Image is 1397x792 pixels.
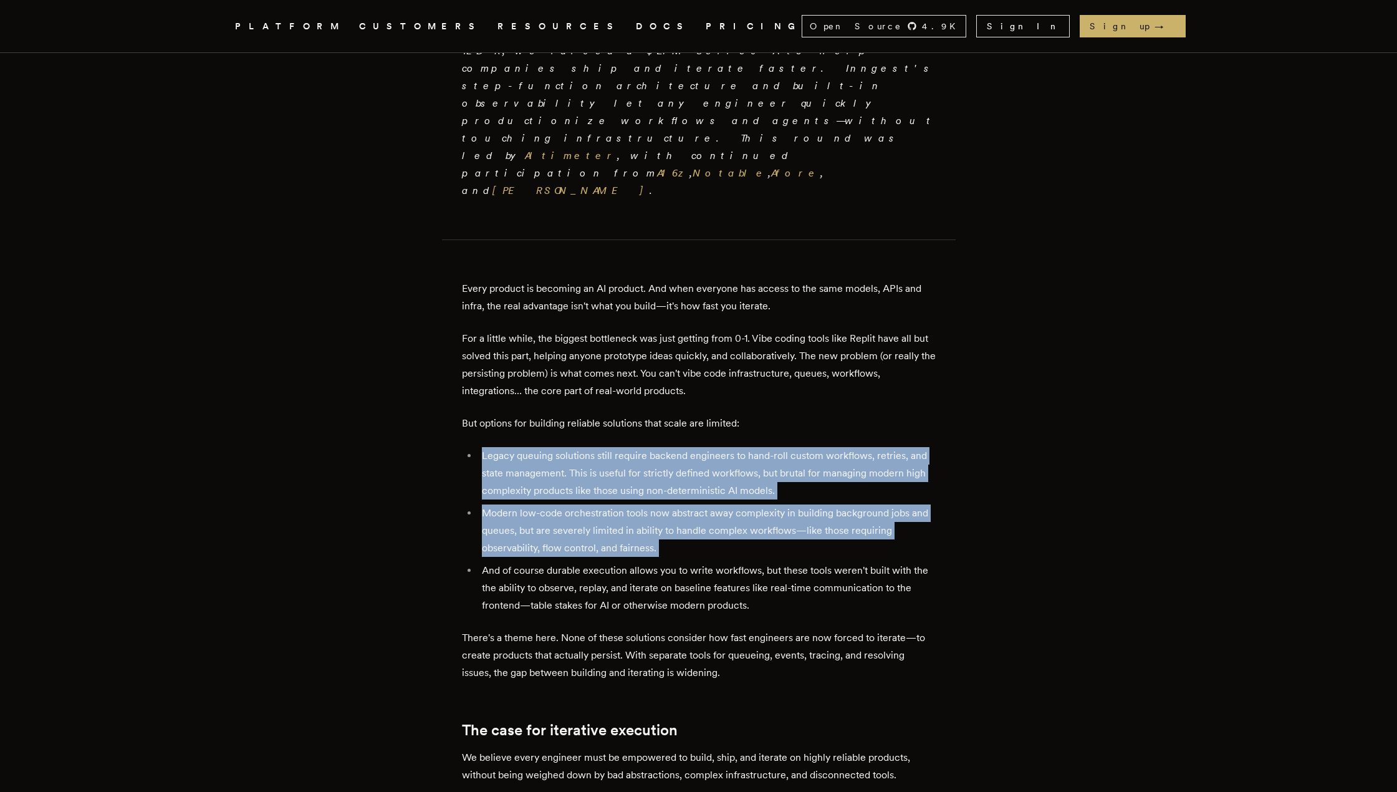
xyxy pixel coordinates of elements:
span: → [1155,20,1176,32]
h2: The case for iterative execution [462,722,936,739]
p: Every product is becoming an AI product. And when everyone has access to the same models, APIs an... [462,280,936,315]
a: Sign up [1080,15,1186,37]
p: For a little while, the biggest bottleneck was just getting from 0-1. Vibe coding tools like Repl... [462,330,936,400]
a: [PERSON_NAME] [492,185,650,196]
a: A16z [657,167,689,179]
a: Afore [771,167,820,179]
button: PLATFORM [235,19,344,34]
button: RESOURCES [497,19,621,34]
em: TLDR; we raised a $21M Series A to help companies ship and iterate faster. Inngest's step-functio... [462,45,936,196]
p: But options for building reliable solutions that scale are limited: [462,415,936,432]
a: Sign In [976,15,1070,37]
span: 4.9 K [922,20,963,32]
p: We believe every engineer must be empowered to build, ship, and iterate on highly reliable produc... [462,749,936,784]
a: CUSTOMERS [359,19,482,34]
li: Legacy queuing solutions still require backend engineers to hand-roll custom workflows, retries, ... [478,447,936,500]
a: Notable [693,167,768,179]
p: There's a theme here. None of these solutions consider how fast engineers are now forced to itera... [462,629,936,682]
li: And of course durable execution allows you to write workflows, but these tools weren't built with... [478,562,936,614]
li: Modern low-code orchestration tools now abstract away complexity in building background jobs and ... [478,505,936,557]
a: DOCS [636,19,691,34]
a: PRICING [706,19,802,34]
span: Open Source [810,20,902,32]
a: Altimeter [525,150,617,162]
